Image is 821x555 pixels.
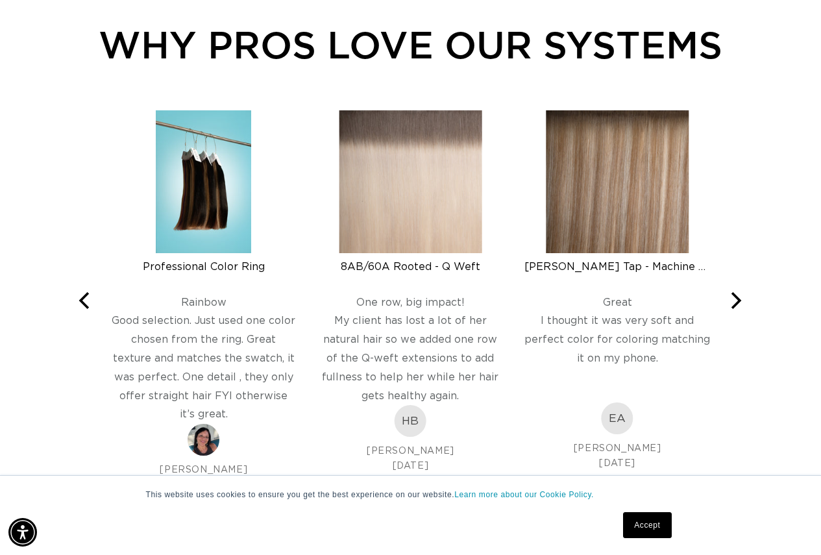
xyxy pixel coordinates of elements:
[524,441,711,456] div: [PERSON_NAME]
[546,110,689,253] img: Victoria Root Tap - Machine Weft
[111,463,297,477] div: [PERSON_NAME]
[317,260,504,273] div: 8AB/60A Rooted - Q Weft
[756,493,821,555] iframe: Chat Widget
[524,456,711,471] div: [DATE]
[146,489,676,500] p: This website uses cookies to ensure you get the best experience on our website.
[454,490,594,499] a: Learn more about our Cookie Policy.
[188,424,219,456] div: KC
[188,424,219,456] img: Kathleen C. Profile Picture
[72,16,750,73] div: WHY PROS LOVE OUR SYSTEMS
[317,459,504,473] div: [DATE]
[395,405,426,437] div: HB
[524,296,711,309] div: Great
[602,402,633,434] img: Emily A. F. Profile Picture
[602,402,633,434] div: EA
[111,249,297,273] a: Professional Color Ring
[524,312,711,402] div: I thought it was very soft and perfect color for coloring matching it on my phone.
[72,286,101,315] button: Previous
[524,260,711,273] div: [PERSON_NAME] Tap - Machine Weft
[623,512,671,538] a: Accept
[111,312,297,424] div: Good selection. Just used one color chosen from the ring. Great texture and matches the swatch, i...
[317,312,504,405] div: My client has lost a lot of her natural hair so we added one row of the Q-weft extensions to add ...
[317,296,504,309] div: One row, big impact!
[395,405,426,437] img: Haley B. Profile Picture
[8,518,37,547] div: Accessibility Menu
[111,296,297,309] div: Rainbow
[156,110,251,253] img: Professional Color Ring
[111,260,297,273] div: Professional Color Ring
[317,444,504,458] div: [PERSON_NAME]
[721,286,750,315] button: Next
[339,110,482,253] img: 8AB/60A Rooted - Q Weft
